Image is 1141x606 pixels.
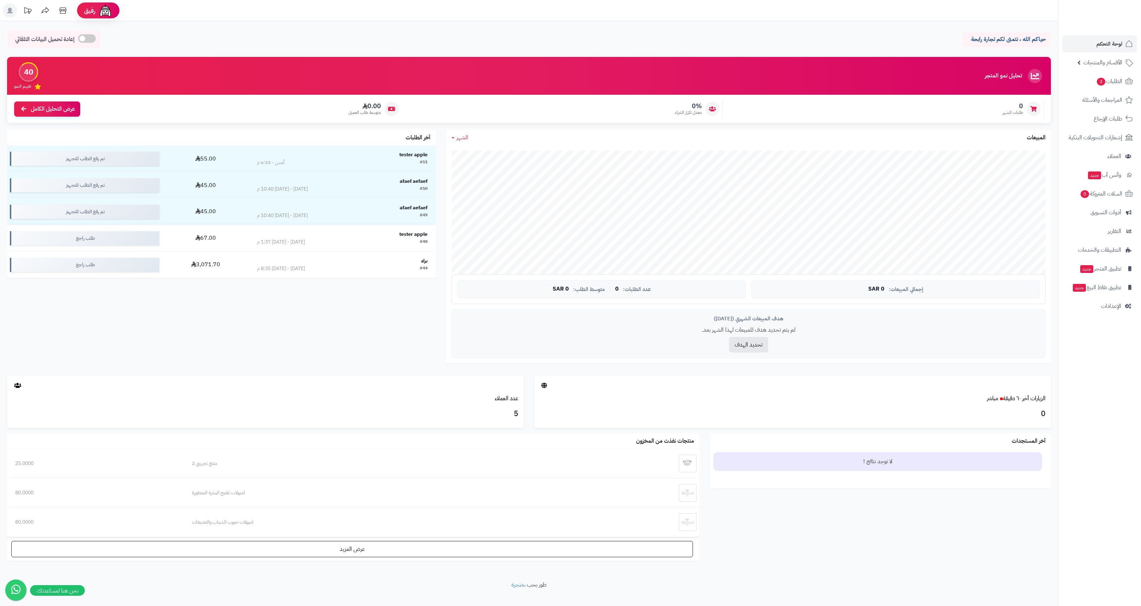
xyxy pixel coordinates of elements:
span: طلبات الإرجاع [1094,114,1122,124]
span: 3 [1097,78,1105,86]
h3: آخر الطلبات [406,135,430,141]
span: السلات المتروكة [1080,189,1122,199]
img: logo-2.png [1093,17,1134,32]
span: متوسط طلب العميل [348,110,381,116]
span: الشهر [457,133,468,142]
span: التقارير [1108,226,1121,236]
span: متوسط الطلب: [573,286,605,292]
span: إشعارات التحويلات البنكية [1069,133,1122,142]
a: الطلبات3 [1063,73,1137,90]
a: تطبيق نقاط البيعجديد [1063,279,1137,296]
h3: 5 [12,408,518,420]
span: رفيق [84,6,95,15]
span: التطبيقات والخدمات [1078,245,1121,255]
a: عدد العملاء [495,394,518,403]
span: جديد [1080,265,1093,273]
a: لوحة التحكم [1063,35,1137,52]
span: معدل تكرار الشراء [675,110,702,116]
strong: afaef aefaef [400,204,428,211]
div: هدف المبيعات الشهري ([DATE]) [457,315,1040,322]
a: أدوات التسويق [1063,204,1137,221]
span: 0% [675,102,702,110]
a: العملاء [1063,148,1137,165]
div: طلب راجع [10,258,159,272]
span: لوحة التحكم [1096,39,1122,49]
div: #51 [420,159,428,166]
div: #49 [420,212,428,219]
div: [DATE] - [DATE] 8:35 م [257,265,305,272]
a: عرض المزيد [11,541,693,557]
p: لم يتم تحديد هدف للمبيعات لهذا الشهر بعد. [457,326,1040,334]
div: تم رفع الطلب للتجهيز [10,152,159,166]
h3: تحليل نمو المتجر [985,73,1022,79]
span: عرض التحليل الكامل [31,105,75,113]
h3: المبيعات [1027,135,1046,141]
a: الشهر [452,134,468,142]
p: حياكم الله ، نتمنى لكم تجارة رابحة [968,35,1046,43]
div: تم رفع الطلب للتجهيز [10,205,159,219]
a: الإعدادات [1063,298,1137,315]
strong: براء [421,257,428,264]
img: امبولات تفتيح البشرة المتطورة [679,484,696,502]
span: المراجعات والأسئلة [1082,95,1122,105]
div: منتج تجريبي 2 [192,460,572,467]
div: #48 [420,239,428,246]
div: [DATE] - [DATE] 1:37 م [257,239,305,246]
div: 25.0000 [15,460,176,467]
div: تم رفع الطلب للتجهيز [10,178,159,192]
img: امبولات حبوب الشباب والتصبغات [679,513,696,531]
div: طلب راجع [10,231,159,245]
h3: 0 [540,408,1046,420]
span: 0 [1002,102,1023,110]
span: الأقسام والمنتجات [1083,58,1122,68]
a: تطبيق المتجرجديد [1063,260,1137,277]
span: إجمالي المبيعات: [889,286,923,292]
div: [DATE] - [DATE] 10:40 م [257,212,308,219]
strong: afaef aefaef [400,177,428,185]
span: 0.00 [348,102,381,110]
div: امبولات تفتيح البشرة المتطورة [192,489,572,496]
span: 0 SAR [868,286,884,292]
span: العملاء [1107,151,1121,161]
a: السلات المتروكة0 [1063,185,1137,202]
h3: آخر المستجدات [1012,438,1046,444]
span: الطلبات [1096,76,1122,86]
div: امبولات حبوب الشباب والتصبغات [192,519,572,526]
small: مباشر [987,394,998,403]
span: عدد الطلبات: [623,286,651,292]
td: 55.00 [162,146,249,172]
span: تقييم النمو [14,83,31,89]
a: طلبات الإرجاع [1063,110,1137,127]
img: ai-face.png [98,4,112,18]
td: 45.00 [162,172,249,198]
a: الزيارات آخر ٦٠ دقيقةمباشر [987,394,1046,403]
h3: منتجات نفذت من المخزون [636,438,694,444]
span: أدوات التسويق [1090,208,1121,217]
td: 67.00 [162,225,249,251]
div: أمس - 6:33 م [257,159,284,166]
a: تحديثات المنصة [19,4,36,19]
div: [DATE] - [DATE] 10:40 م [257,186,308,193]
a: التقارير [1063,223,1137,240]
td: 45.00 [162,199,249,225]
div: #50 [420,186,428,193]
a: التطبيقات والخدمات [1063,241,1137,258]
span: طلبات الشهر [1002,110,1023,116]
a: وآتس آبجديد [1063,167,1137,183]
span: | [609,286,611,292]
span: جديد [1073,284,1086,292]
div: 80.0000 [15,519,176,526]
ul: --> [710,449,1051,489]
span: جديد [1088,171,1101,179]
span: تطبيق نقاط البيع [1072,282,1121,292]
span: الإعدادات [1101,301,1121,311]
span: 0 [1081,190,1089,198]
div: لا توجد نتائج ! [713,452,1042,471]
a: إشعارات التحويلات البنكية [1063,129,1137,146]
span: تطبيق المتجر [1080,264,1121,274]
strong: tester apple [399,231,428,238]
div: #44 [420,265,428,272]
img: منتج تجريبي 2 [679,455,696,472]
div: 80.0000 [15,489,176,496]
a: عرض التحليل الكامل [14,101,80,117]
